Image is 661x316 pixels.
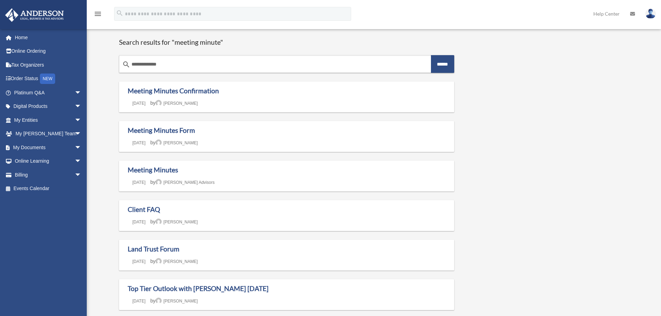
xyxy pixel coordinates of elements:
a: [DATE] [128,299,151,304]
a: [DATE] [128,140,151,145]
a: Client FAQ [128,205,160,213]
a: My [PERSON_NAME] Teamarrow_drop_down [5,127,92,141]
a: Billingarrow_drop_down [5,168,92,182]
a: Meeting Minutes Confirmation [128,87,219,95]
a: [PERSON_NAME] [155,220,198,224]
i: search [116,9,124,17]
a: [PERSON_NAME] [155,259,198,264]
h1: Search results for "meeting minute" [119,38,455,47]
a: [DATE] [128,259,151,264]
a: Order StatusNEW [5,72,92,86]
span: by [150,140,198,145]
a: Meeting Minutes Form [128,126,195,134]
a: Online Ordering [5,44,92,58]
a: My Documentsarrow_drop_down [5,140,92,154]
a: [PERSON_NAME] Advisors [155,180,214,185]
span: by [150,100,198,106]
a: Platinum Q&Aarrow_drop_down [5,86,92,100]
span: arrow_drop_down [75,168,88,182]
div: NEW [40,74,55,84]
a: [DATE] [128,101,151,106]
img: Anderson Advisors Platinum Portal [3,8,66,22]
a: [PERSON_NAME] [155,101,198,106]
img: User Pic [645,9,656,19]
a: Top Tier Outlook with [PERSON_NAME] [DATE] [128,284,269,292]
a: Events Calendar [5,182,92,196]
a: [PERSON_NAME] [155,299,198,304]
span: by [150,179,214,185]
span: arrow_drop_down [75,154,88,169]
a: Land Trust Forum [128,245,179,253]
span: arrow_drop_down [75,86,88,100]
i: search [122,60,130,69]
a: Online Learningarrow_drop_down [5,154,92,168]
a: menu [94,12,102,18]
a: Tax Organizers [5,58,92,72]
a: [PERSON_NAME] [155,140,198,145]
span: by [150,219,198,224]
span: arrow_drop_down [75,113,88,127]
a: Digital Productsarrow_drop_down [5,100,92,113]
span: arrow_drop_down [75,127,88,141]
i: menu [94,10,102,18]
a: My Entitiesarrow_drop_down [5,113,92,127]
span: by [150,298,198,304]
a: [DATE] [128,220,151,224]
span: arrow_drop_down [75,100,88,114]
span: arrow_drop_down [75,140,88,155]
span: by [150,258,198,264]
a: [DATE] [128,180,151,185]
a: Meeting Minutes [128,166,178,174]
a: Home [5,31,88,44]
